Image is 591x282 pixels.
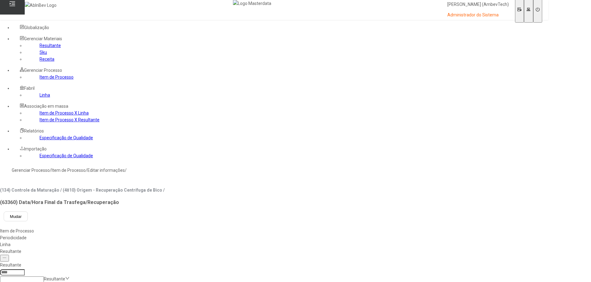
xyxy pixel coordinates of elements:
a: Item de Processo X Resultante [40,117,99,122]
span: Associação em massa [24,104,68,109]
a: Editar informações [87,168,125,173]
a: Especificação de Qualidade [40,135,93,140]
p: Administrador do Sistema [447,12,509,18]
span: Globalização [24,25,49,30]
a: Item de Processo [52,168,86,173]
nz-breadcrumb-separator: / [125,168,127,173]
span: Mudar [10,214,22,219]
nz-breadcrumb-separator: / [50,168,52,173]
a: Gerenciar Processo [12,168,50,173]
p: [PERSON_NAME] (AmbevTech) [447,2,509,8]
nz-select-placeholder: Resultante [44,276,65,281]
a: Linha [40,93,50,98]
span: Relatórios [24,128,44,133]
a: Item de Processo X Linha [40,111,89,115]
span: Fabril [24,86,35,91]
nz-breadcrumb-separator: / [86,168,87,173]
span: Gerenciar Processo [24,68,62,73]
a: Receita [40,57,54,62]
a: Sku [40,50,47,55]
span: Importação [24,146,47,151]
img: AbInBev Logo [25,2,57,9]
a: Item de Processo [40,75,74,80]
a: Resultante [40,43,61,48]
button: Mudar [4,211,28,221]
span: Gerenciar Materiais [24,36,62,41]
a: Especificação de Qualidade [40,153,93,158]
